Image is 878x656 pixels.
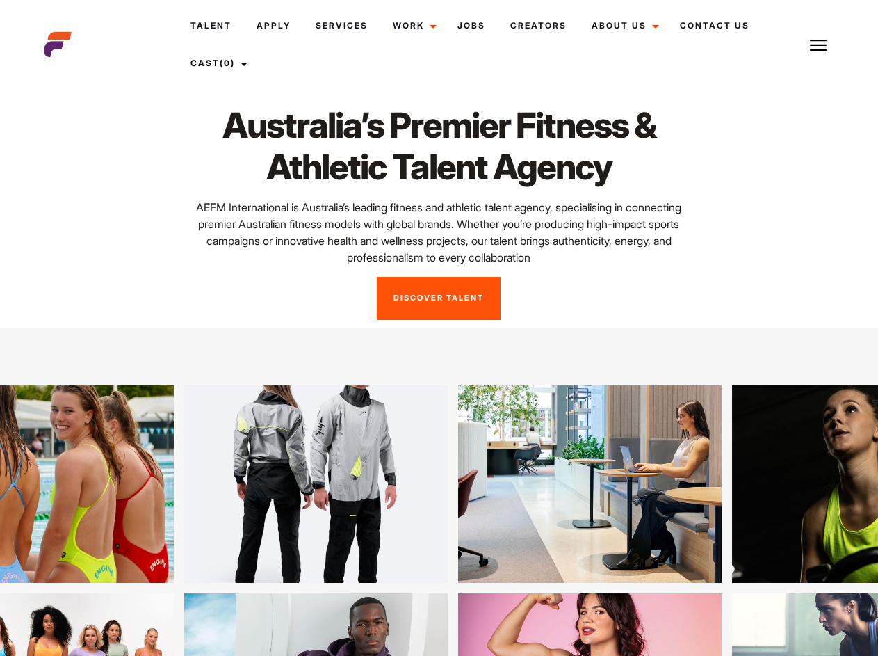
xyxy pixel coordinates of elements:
[178,199,700,266] p: AEFM International is Australia’s leading fitness and athletic talent agency, specialising in con...
[178,7,244,45] a: Talent
[303,7,380,45] a: Services
[244,7,303,45] a: Apply
[377,277,501,320] a: Discover Talent
[445,7,498,45] a: Jobs
[579,7,667,45] a: About Us
[810,37,827,54] img: Burger icon
[44,31,72,58] img: cropped-aefm-brand-fav-22-square.png
[498,7,579,45] a: Creators
[220,58,235,68] span: (0)
[178,45,256,82] a: Cast(0)
[667,7,762,45] a: Contact Us
[178,104,700,188] h1: Australia’s Premier Fitness & Athletic Talent Agency
[380,7,445,45] a: Work
[414,385,677,583] img: 32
